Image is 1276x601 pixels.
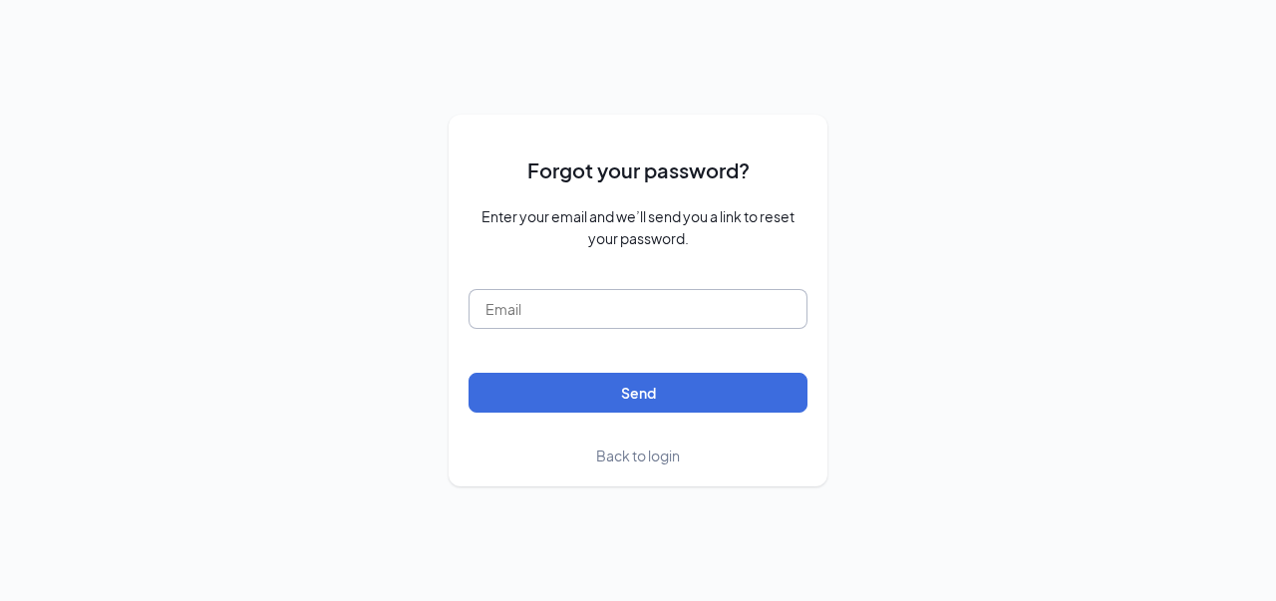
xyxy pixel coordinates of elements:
a: Back to login [596,445,680,466]
input: Email [469,289,807,329]
span: Back to login [596,447,680,464]
span: Forgot your password? [527,154,750,185]
button: Send [469,373,807,413]
span: Enter your email and we’ll send you a link to reset your password. [469,205,807,249]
